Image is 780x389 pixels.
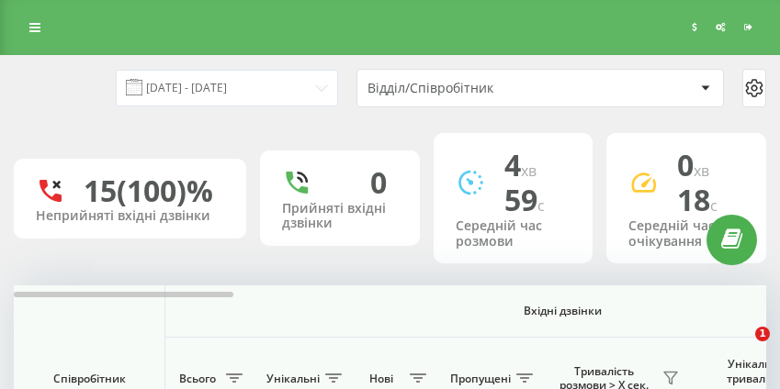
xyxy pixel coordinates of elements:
[628,218,744,250] div: Середній час очікування
[370,165,387,200] div: 0
[718,327,762,371] iframe: Intercom live chat
[282,201,398,232] div: Прийняті вхідні дзвінки
[694,161,709,181] span: хв
[504,145,537,184] span: 4
[755,327,770,341] span: 1
[266,372,320,386] span: Унікальні
[504,180,545,219] span: 59
[358,372,404,386] span: Нові
[677,145,709,184] span: 0
[456,218,571,250] div: Середній час розмови
[367,81,587,96] div: Відділ/Співробітник
[450,372,511,386] span: Пропущені
[521,161,537,181] span: хв
[710,195,718,216] span: c
[537,195,545,216] span: c
[84,173,213,208] div: 15 (100)%
[29,372,149,386] span: Співробітник
[175,372,220,386] span: Всього
[677,180,718,219] span: 18
[36,208,224,224] div: Неприйняті вхідні дзвінки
